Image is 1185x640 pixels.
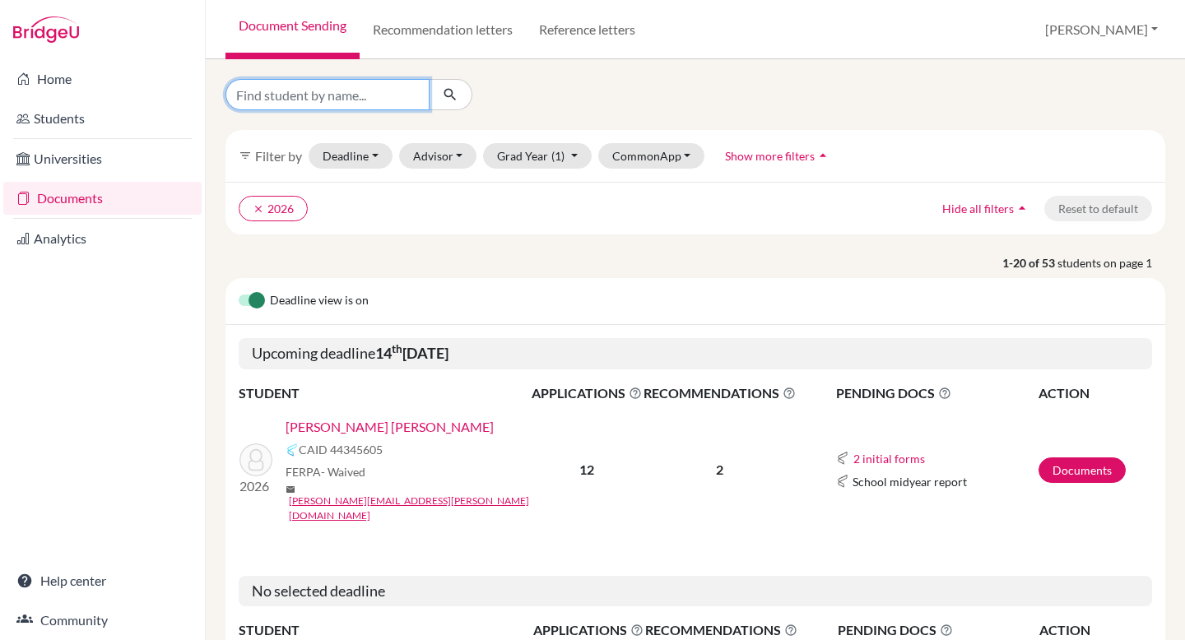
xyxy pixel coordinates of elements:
[321,465,365,479] span: - Waived
[239,338,1152,369] h5: Upcoming deadline
[286,485,295,494] span: mail
[838,620,1037,640] span: PENDING DOCS
[3,604,202,637] a: Community
[815,147,831,164] i: arrow_drop_up
[3,564,202,597] a: Help center
[1014,200,1030,216] i: arrow_drop_up
[532,383,642,403] span: APPLICATIONS
[239,443,272,476] img: Botero Estrada, Martin
[711,143,845,169] button: Show more filtersarrow_drop_up
[483,143,592,169] button: Grad Year(1)
[1044,196,1152,221] button: Reset to default
[942,202,1014,216] span: Hide all filters
[270,291,369,311] span: Deadline view is on
[853,473,967,490] span: School midyear report
[289,494,542,523] a: [PERSON_NAME][EMAIL_ADDRESS][PERSON_NAME][DOMAIN_NAME]
[3,142,202,175] a: Universities
[1038,383,1152,404] th: ACTION
[598,143,705,169] button: CommonApp
[725,149,815,163] span: Show more filters
[286,443,299,457] img: Common App logo
[1038,14,1165,45] button: [PERSON_NAME]
[3,63,202,95] a: Home
[392,342,402,355] sup: th
[836,452,849,465] img: Common App logo
[299,441,383,458] span: CAID 44345605
[645,620,797,640] span: RECOMMENDATIONS
[836,383,1037,403] span: PENDING DOCS
[253,203,264,215] i: clear
[644,383,796,403] span: RECOMMENDATIONS
[644,460,796,480] p: 2
[3,182,202,215] a: Documents
[255,148,302,164] span: Filter by
[3,102,202,135] a: Students
[239,383,531,404] th: STUDENT
[1057,254,1165,271] span: students on page 1
[286,463,365,480] span: FERPA
[3,222,202,255] a: Analytics
[286,417,494,437] a: [PERSON_NAME] [PERSON_NAME]
[239,149,252,162] i: filter_list
[853,449,926,468] button: 2 initial forms
[551,149,565,163] span: (1)
[239,196,308,221] button: clear2026
[399,143,477,169] button: Advisor
[1039,457,1126,483] a: Documents
[1002,254,1057,271] strong: 1-20 of 53
[579,461,594,477] b: 12
[239,576,1152,607] h5: No selected deadline
[928,196,1044,221] button: Hide all filtersarrow_drop_up
[13,16,79,43] img: Bridge-U
[533,620,644,640] span: APPLICATIONS
[375,344,448,362] b: 14 [DATE]
[225,79,430,110] input: Find student by name...
[836,475,849,488] img: Common App logo
[239,476,272,496] p: 2026
[309,143,393,169] button: Deadline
